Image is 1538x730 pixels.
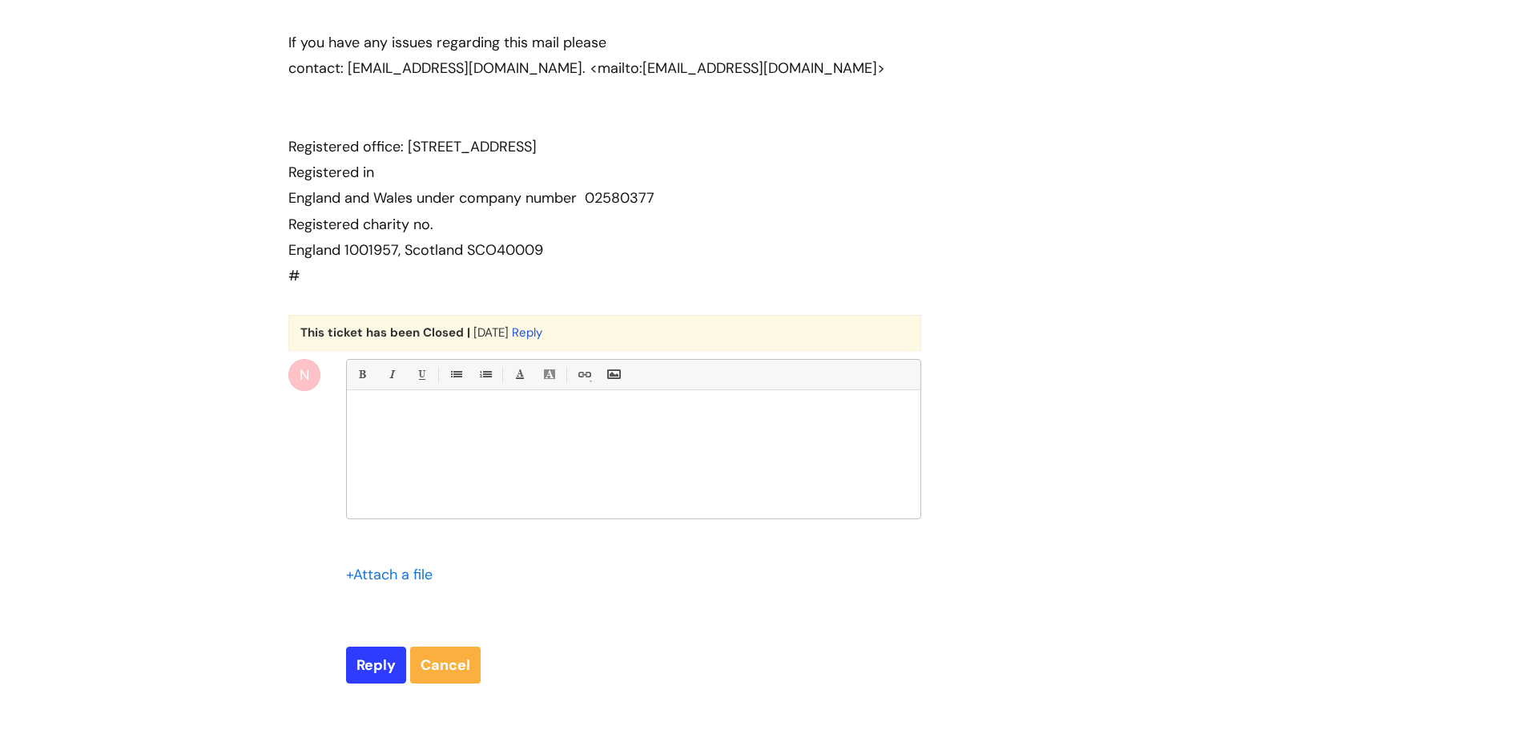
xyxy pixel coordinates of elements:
a: Link [574,365,594,385]
a: Italic (Ctrl-I) [381,365,401,385]
b: This ticket has been Closed | [300,325,470,341]
a: Font Color [509,365,529,385]
input: Reply [346,647,406,684]
a: Back Color [539,365,559,385]
a: • Unordered List (Ctrl-Shift-7) [445,365,465,385]
a: 1. Ordered List (Ctrl-Shift-8) [475,365,495,385]
span: Thu, 14 Aug, 2025 at 12:35 PM [473,325,509,341]
a: Cancel [410,647,481,684]
a: Reply [512,325,542,341]
a: Bold (Ctrl-B) [352,365,372,385]
a: Underline(Ctrl-U) [411,365,431,385]
div: Attach a file [346,562,442,587]
div: N [288,359,320,391]
a: Insert Image... [603,365,623,385]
